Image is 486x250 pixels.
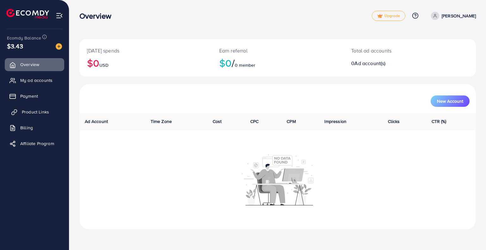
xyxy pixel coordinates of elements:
[213,118,222,125] span: Cost
[324,118,346,125] span: Impression
[235,62,255,68] span: 0 member
[432,118,446,125] span: CTR (%)
[351,47,435,54] p: Total ad accounts
[79,11,116,21] h3: Overview
[354,60,385,67] span: Ad account(s)
[56,12,63,19] img: menu
[287,118,296,125] span: CPM
[242,154,314,205] img: No account
[428,12,476,20] a: [PERSON_NAME]
[7,41,23,51] span: $3.43
[431,95,470,107] button: New Account
[219,47,336,54] p: Earn referral
[442,12,476,20] p: [PERSON_NAME]
[7,35,41,41] span: Ecomdy Balance
[377,14,400,18] span: Upgrade
[232,56,235,70] span: /
[20,125,33,131] span: Billing
[151,118,172,125] span: Time Zone
[437,99,463,103] span: New Account
[5,106,64,118] a: Product Links
[20,140,54,147] span: Affiliate Program
[99,62,108,68] span: USD
[219,57,336,69] h2: $0
[85,118,108,125] span: Ad Account
[6,9,49,19] img: logo
[351,60,435,66] h2: 0
[250,118,259,125] span: CPC
[87,57,204,69] h2: $0
[5,74,64,87] a: My ad accounts
[87,47,204,54] p: [DATE] spends
[5,58,64,71] a: Overview
[56,43,62,50] img: image
[20,61,39,68] span: Overview
[5,90,64,102] a: Payment
[20,93,38,99] span: Payment
[459,222,481,245] iframe: Chat
[377,14,383,18] img: tick
[20,77,53,83] span: My ad accounts
[372,11,405,21] a: tickUpgrade
[5,137,64,150] a: Affiliate Program
[5,121,64,134] a: Billing
[22,109,49,115] span: Product Links
[388,118,400,125] span: Clicks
